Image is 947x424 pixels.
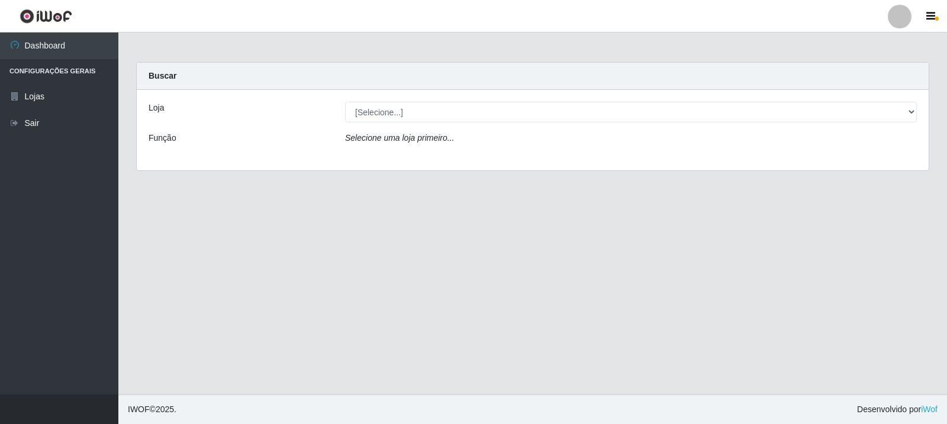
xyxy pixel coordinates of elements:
[128,403,176,416] span: © 2025 .
[345,133,454,143] i: Selecione uma loja primeiro...
[149,102,164,114] label: Loja
[20,9,72,24] img: CoreUI Logo
[128,404,150,414] span: IWOF
[921,404,938,414] a: iWof
[149,132,176,144] label: Função
[857,403,938,416] span: Desenvolvido por
[149,71,176,80] strong: Buscar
